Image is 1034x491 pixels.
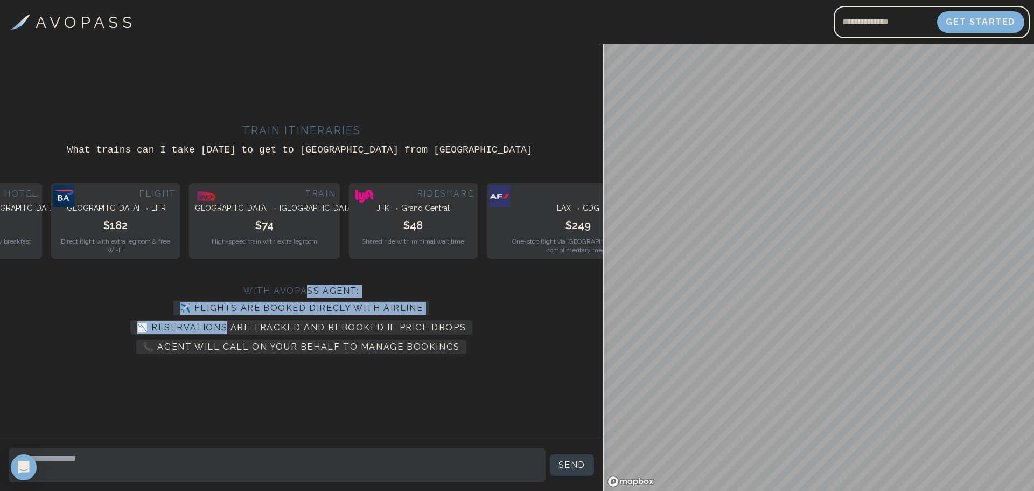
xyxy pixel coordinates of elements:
[573,204,581,212] span: →
[270,204,277,212] span: →
[392,204,399,212] span: →
[353,188,473,200] div: Rideshare
[193,188,336,200] div: Train
[491,218,666,233] div: $249
[53,185,75,207] img: BA
[355,190,373,203] img: LYFT
[55,188,176,200] div: Flight
[55,218,176,233] div: $182
[191,185,222,207] img: TGV INOUI
[607,475,654,488] a: Mapbox homepage
[173,301,430,315] span: ✈️ Flights are booked direcly with airline
[353,218,473,233] div: $48
[142,204,149,212] span: →
[136,340,466,354] span: 📞 Agent will call on your behalf to manage bookings
[488,185,510,207] img: AF
[557,204,571,212] span: LAX
[151,204,166,212] span: LHR
[243,286,359,296] span: With Avopass Agent:
[491,188,666,200] div: Flight
[280,204,354,212] span: [GEOGRAPHIC_DATA]
[11,454,37,480] div: Open Intercom Messenger
[376,204,389,212] span: JFK
[491,237,666,254] div: One-stop flight via [GEOGRAPHIC_DATA] with complimentary meals
[242,123,361,138] div: Train Itineraries
[550,454,594,476] button: SEND
[401,204,450,212] span: Grand Central
[55,237,176,254] div: Direct flight with extra legroom & free Wi-Fi
[583,204,599,212] span: CDG
[67,142,535,157] div: What trains can I take [DATE] to get to [GEOGRAPHIC_DATA] from [GEOGRAPHIC_DATA]
[834,9,937,35] input: Email address
[937,11,1024,33] button: Get Started
[193,237,336,246] div: High-speed train with extra legroom
[130,320,472,335] span: 📉 Reservations are tracked and rebooked if price drops
[65,204,139,212] span: [GEOGRAPHIC_DATA]
[10,10,132,34] a: A V O P A S S
[353,237,473,246] div: Shared ride with minimal wait time
[193,204,268,212] span: [GEOGRAPHIC_DATA]
[36,10,132,34] h3: A V O P A S S
[604,44,1034,491] canvas: Map
[193,218,336,233] div: $74
[10,15,30,30] img: Voyista Logo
